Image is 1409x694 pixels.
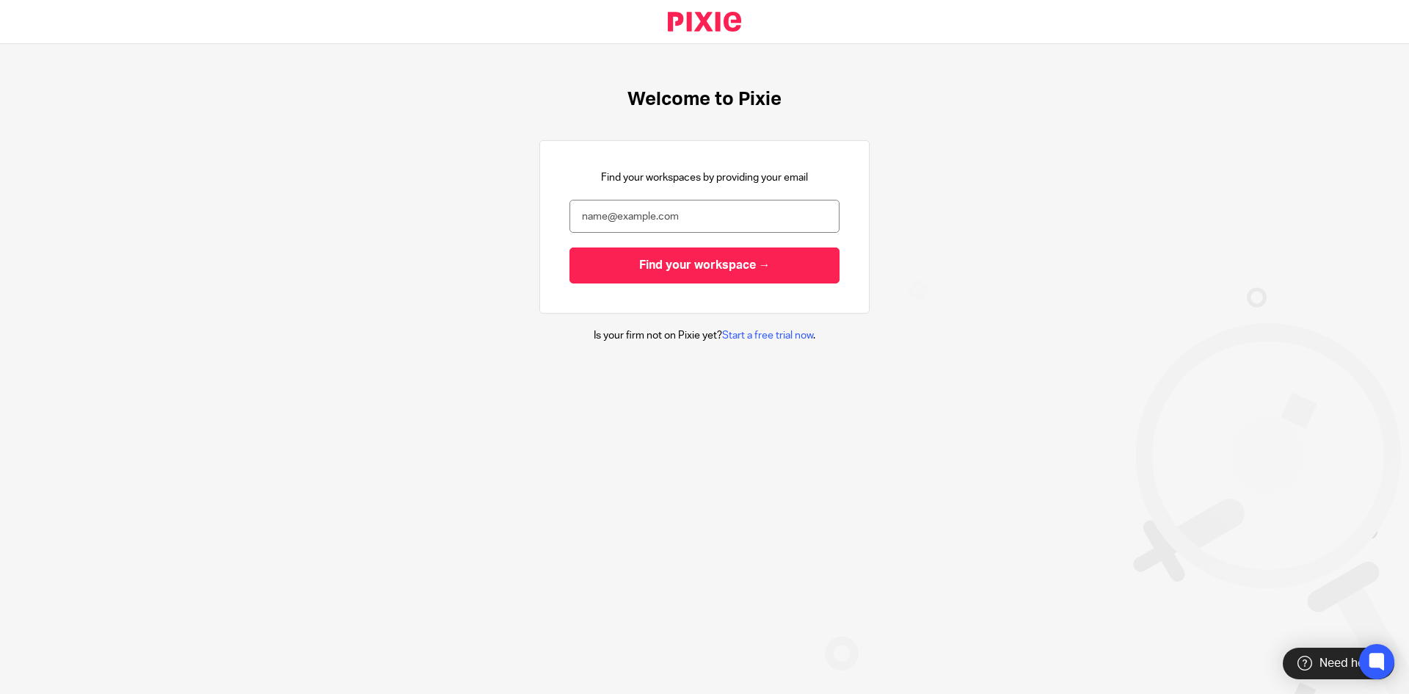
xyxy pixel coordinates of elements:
h1: Welcome to Pixie [627,88,782,111]
input: name@example.com [569,200,840,233]
p: Is your firm not on Pixie yet? . [594,328,815,343]
div: Need help? [1283,648,1394,679]
input: Find your workspace → [569,247,840,283]
a: Start a free trial now [722,330,813,341]
p: Find your workspaces by providing your email [601,170,808,185]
